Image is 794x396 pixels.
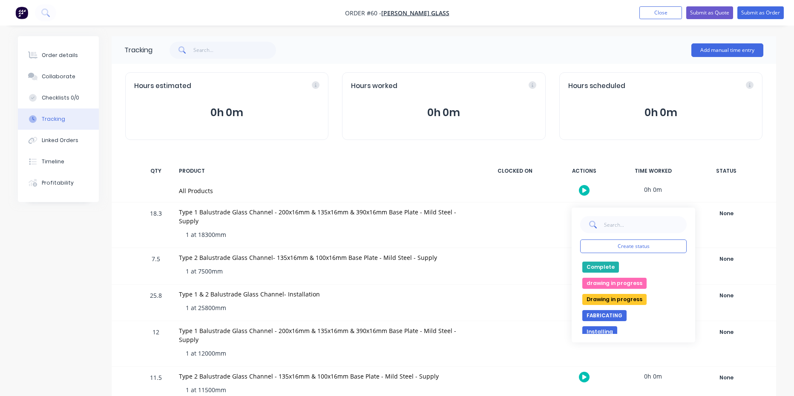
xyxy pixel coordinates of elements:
[691,43,763,57] button: Add manual time entry
[15,6,28,19] img: Factory
[42,73,75,80] div: Collaborate
[621,367,685,386] div: 0h 0m
[582,294,647,305] button: Drawing in progress
[695,208,757,219] button: None
[18,87,99,108] button: Checklists 0/0
[179,253,473,262] div: Type 2 Balustrade Glass Channel- 135x16mm & 100x16mm Base Plate - Mild Steel - Supply
[124,45,152,55] div: Tracking
[143,249,169,284] div: 7.5
[695,326,757,338] button: None
[42,179,74,187] div: Profitability
[42,137,78,144] div: Linked Orders
[639,6,682,19] button: Close
[621,180,685,199] div: 0h 0m
[737,6,784,19] button: Submit as Order
[351,81,397,91] span: Hours worked
[186,349,226,358] span: 1 at 12000mm
[42,51,78,59] div: Order details
[696,372,757,383] div: None
[42,158,64,165] div: Timeline
[186,303,226,312] span: 1 at 25800mm
[686,6,733,19] button: Submit as Quote
[42,115,65,123] div: Tracking
[695,372,757,384] button: None
[174,162,478,180] div: PRODUCT
[696,208,757,219] div: None
[582,326,617,337] button: Installing
[42,94,79,102] div: Checklists 0/0
[18,130,99,151] button: Linked Orders
[351,105,536,121] button: 0h 0m
[621,162,685,180] div: TIME WORKED
[179,290,473,299] div: Type 1 & 2 Balustrade Glass Channel- Installation
[179,208,473,225] div: Type 1 Balustrade Glass Channel - 200x16mm & 135x16mm & 390x16mm Base Plate - Mild Steel - Supply
[143,286,169,321] div: 25.8
[690,162,762,180] div: STATUS
[18,151,99,172] button: Timeline
[18,108,99,130] button: Tracking
[186,267,223,276] span: 1 at 7500mm
[483,162,547,180] div: CLOCKED ON
[582,278,647,289] button: drawing in progress
[695,253,757,265] button: None
[134,105,319,121] button: 0h 0m
[193,42,276,59] input: Search...
[18,172,99,194] button: Profitability
[381,9,449,17] a: [PERSON_NAME] Glass
[179,372,473,381] div: Type 2 Balustrade Glass Channel - 135x16mm & 100x16mm Base Plate - Mild Steel - Supply
[186,230,226,239] span: 1 at 18300mm
[18,45,99,66] button: Order details
[582,310,627,321] button: FABRICATING
[621,202,685,222] div: 0h 0m
[179,326,473,344] div: Type 1 Balustrade Glass Channel - 200x16mm & 135x16mm & 390x16mm Base Plate - Mild Steel - Supply
[568,105,754,121] button: 0h 0m
[143,204,169,248] div: 18.3
[345,9,381,17] span: Order #60 -
[582,262,619,273] button: Complete
[696,254,757,265] div: None
[143,322,169,366] div: 12
[18,66,99,87] button: Collaborate
[580,239,687,253] button: Create status
[134,81,191,91] span: Hours estimated
[696,290,757,301] div: None
[143,162,169,180] div: QTY
[695,290,757,302] button: None
[179,186,473,195] div: All Products
[552,162,616,180] div: ACTIONS
[186,385,226,394] span: 1 at 11500mm
[604,216,687,233] input: Search...
[568,81,625,91] span: Hours scheduled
